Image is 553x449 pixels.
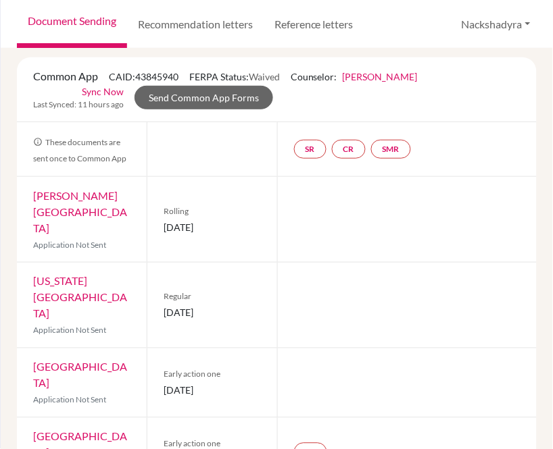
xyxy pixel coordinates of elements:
[109,71,178,82] span: CAID: 43845940
[33,99,124,111] span: Last Synced: 11 hours ago
[332,140,366,159] a: CR
[189,71,280,82] span: FERPA Status:
[371,140,411,159] a: SMR
[249,71,280,82] span: Waived
[456,11,537,37] button: Nackshadyra
[343,71,418,82] a: [PERSON_NAME]
[33,361,127,390] a: [GEOGRAPHIC_DATA]
[164,369,260,381] span: Early action one
[164,205,260,217] span: Rolling
[291,71,418,82] span: Counselor:
[33,395,106,405] span: Application Not Sent
[164,291,260,303] span: Regular
[33,275,127,320] a: [US_STATE][GEOGRAPHIC_DATA]
[294,140,327,159] a: SR
[33,189,127,234] a: [PERSON_NAME][GEOGRAPHIC_DATA]
[164,220,260,234] span: [DATE]
[164,306,260,320] span: [DATE]
[33,240,106,250] span: Application Not Sent
[164,384,260,398] span: [DATE]
[33,137,126,163] span: These documents are sent once to Common App
[135,86,273,109] a: Send Common App Forms
[33,325,106,336] span: Application Not Sent
[33,70,98,82] span: Common App
[82,84,124,99] a: Sync Now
